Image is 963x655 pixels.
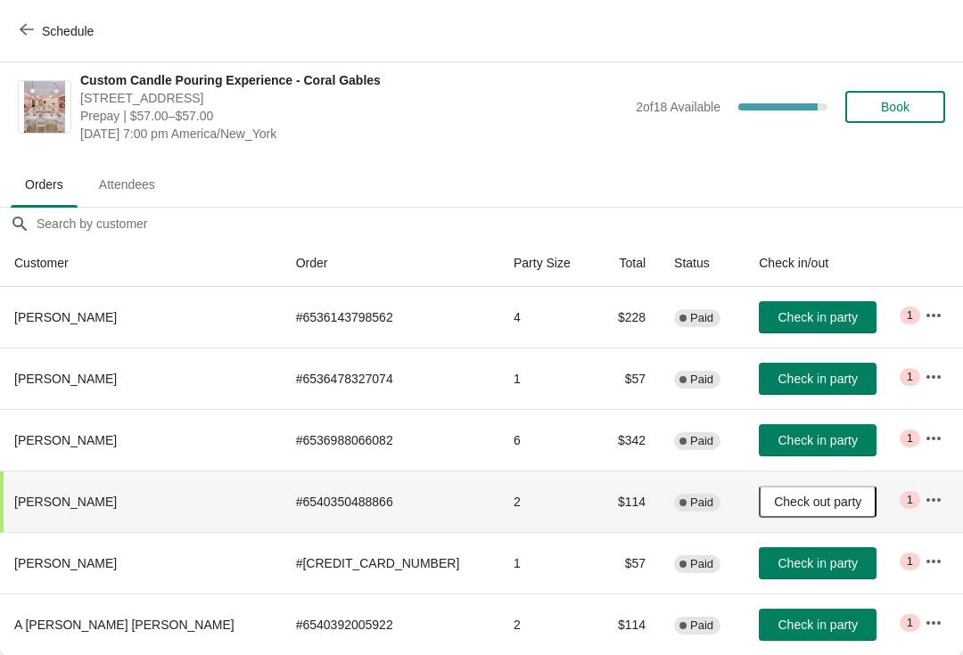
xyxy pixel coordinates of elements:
[690,373,713,387] span: Paid
[690,434,713,448] span: Paid
[282,594,499,655] td: # 6540392005922
[759,301,877,333] button: Check in party
[597,240,661,287] th: Total
[759,363,877,395] button: Check in party
[690,495,713,510] span: Paid
[745,240,910,287] th: Check in/out
[9,15,108,47] button: Schedule
[660,240,745,287] th: Status
[881,100,909,114] span: Book
[14,372,117,386] span: [PERSON_NAME]
[690,618,713,633] span: Paid
[282,471,499,532] td: # 6540350488866
[14,310,117,324] span: [PERSON_NAME]
[80,71,627,89] span: Custom Candle Pouring Experience - Coral Gables
[907,370,913,384] span: 1
[499,287,597,348] td: 4
[778,310,858,324] span: Check in party
[778,618,858,632] span: Check in party
[907,308,913,323] span: 1
[14,433,117,447] span: [PERSON_NAME]
[759,609,877,641] button: Check in party
[80,107,627,125] span: Prepay | $57.00–$57.00
[499,409,597,471] td: 6
[14,556,117,570] span: [PERSON_NAME]
[690,311,713,325] span: Paid
[778,372,858,386] span: Check in party
[11,168,78,201] span: Orders
[778,556,858,570] span: Check in party
[282,532,499,594] td: # [CREDIT_CARD_NUMBER]
[778,433,858,447] span: Check in party
[499,594,597,655] td: 2
[759,424,877,456] button: Check in party
[14,495,117,509] span: [PERSON_NAME]
[597,287,661,348] td: $228
[597,471,661,532] td: $114
[597,532,661,594] td: $57
[499,471,597,532] td: 2
[597,594,661,655] td: $114
[759,547,877,579] button: Check in party
[907,431,913,446] span: 1
[14,618,235,632] span: A [PERSON_NAME] [PERSON_NAME]
[499,532,597,594] td: 1
[36,208,963,240] input: Search by customer
[597,348,661,409] td: $57
[282,348,499,409] td: # 6536478327074
[499,348,597,409] td: 1
[24,81,66,133] img: Custom Candle Pouring Experience - Coral Gables
[690,557,713,571] span: Paid
[80,89,627,107] span: [STREET_ADDRESS]
[80,125,627,143] span: [DATE] 7:00 pm America/New_York
[907,554,913,569] span: 1
[282,287,499,348] td: # 6536143798562
[282,240,499,287] th: Order
[845,91,945,123] button: Book
[499,240,597,287] th: Party Size
[42,24,94,38] span: Schedule
[597,409,661,471] td: $342
[907,616,913,630] span: 1
[907,493,913,507] span: 1
[282,409,499,471] td: # 6536988066082
[759,486,877,518] button: Check out party
[774,495,861,509] span: Check out party
[85,168,169,201] span: Attendees
[636,100,720,114] span: 2 of 18 Available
